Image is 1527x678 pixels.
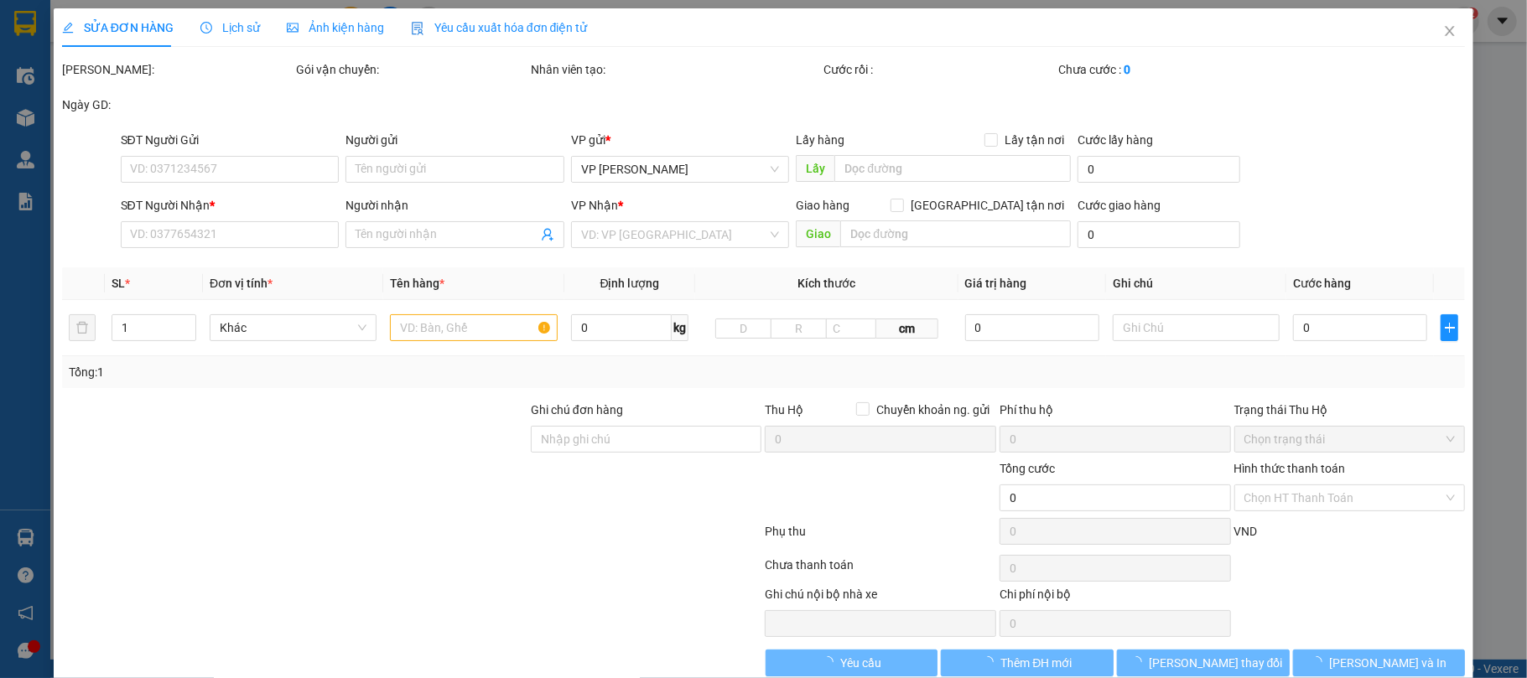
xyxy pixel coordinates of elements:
div: [PERSON_NAME]: [62,60,293,79]
span: Kích thước [798,277,856,290]
span: loading [1311,656,1329,668]
input: C [826,318,876,339]
span: loading [1130,656,1149,668]
button: Close [1426,8,1473,55]
input: Cước giao hàng [1078,221,1239,248]
button: delete [69,314,96,341]
span: Định lượng [600,277,660,290]
div: Tổng: 1 [69,363,590,381]
span: Thêm ĐH mới [1000,654,1072,672]
input: Dọc đường [840,220,1071,247]
input: Cước lấy hàng [1078,156,1239,183]
span: Lấy hàng [796,133,844,147]
div: Gói vận chuyển: [296,60,527,79]
div: Chưa cước : [1058,60,1290,79]
div: Trạng thái Thu Hộ [1234,401,1466,419]
span: Yêu cầu xuất hóa đơn điện tử [411,21,588,34]
div: Cước rồi : [823,60,1055,79]
span: Cước hàng [1293,277,1351,290]
button: [PERSON_NAME] và In [1293,650,1466,676]
span: Ảnh kiện hàng [287,21,384,34]
div: SĐT Người Nhận [121,196,340,215]
input: R [771,318,827,339]
span: VND [1234,525,1258,538]
span: kg [672,314,688,341]
div: Ngày GD: [62,96,293,114]
button: plus [1441,314,1458,341]
span: edit [62,22,74,34]
input: D [715,318,771,339]
div: Nhân viên tạo: [531,60,820,79]
span: clock-circle [200,22,212,34]
span: loading [822,656,840,668]
span: VP Loong Toòng [581,157,780,182]
span: close [1443,24,1457,38]
span: SL [112,277,125,290]
label: Ghi chú đơn hàng [531,403,623,417]
div: SĐT Người Gửi [121,131,340,149]
span: loading [982,656,1000,668]
div: Chưa thanh toán [763,556,998,585]
span: Chọn trạng thái [1244,427,1456,452]
span: Giao [796,220,840,247]
b: 0 [1124,63,1130,76]
input: Ghi chú đơn hàng [531,426,762,453]
label: Hình thức thanh toán [1234,462,1346,475]
div: VP gửi [571,131,790,149]
button: Thêm ĐH mới [941,650,1114,676]
img: icon [411,22,424,35]
span: Giá trị hàng [965,277,1027,290]
span: [PERSON_NAME] và In [1329,654,1446,672]
label: Cước giao hàng [1078,199,1161,212]
span: VP Nhận [571,199,618,212]
span: plus [1441,321,1457,334]
span: cm [876,318,938,339]
span: Lấy tận nơi [998,131,1071,149]
div: Chi phí nội bộ [1000,585,1231,610]
div: Người gửi [345,131,564,149]
div: Người nhận [345,196,564,215]
span: [GEOGRAPHIC_DATA] tận nơi [904,196,1071,215]
span: Lấy [796,155,834,182]
div: Phí thu hộ [1000,401,1231,426]
span: Tổng cước [1000,462,1055,475]
span: Giao hàng [796,199,849,212]
div: Ghi chú nội bộ nhà xe [765,585,996,610]
button: Yêu cầu [766,650,938,676]
div: Phụ thu [763,522,998,551]
label: Cước lấy hàng [1078,133,1153,147]
span: Đơn vị tính [210,277,273,290]
input: Ghi Chú [1113,314,1280,341]
span: Thu Hộ [765,403,803,417]
span: user-add [541,228,554,241]
span: Tên hàng [390,277,444,290]
span: picture [287,22,299,34]
span: Yêu cầu [840,654,881,672]
span: Chuyển khoản ng. gửi [870,401,996,419]
span: Lịch sử [200,21,260,34]
button: [PERSON_NAME] thay đổi [1117,650,1290,676]
span: Khác [220,315,366,340]
th: Ghi chú [1106,267,1286,300]
span: SỬA ĐƠN HÀNG [62,21,174,34]
span: [PERSON_NAME] thay đổi [1149,654,1283,672]
input: Dọc đường [834,155,1071,182]
input: VD: Bàn, Ghế [390,314,557,341]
